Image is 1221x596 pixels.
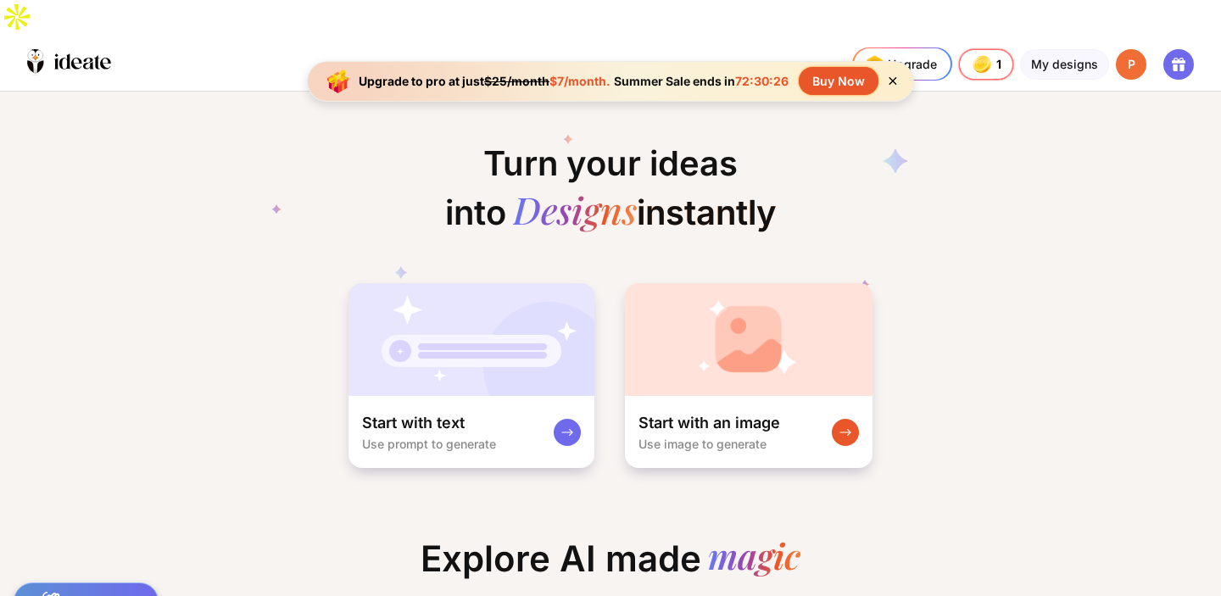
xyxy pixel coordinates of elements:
[348,283,594,396] img: startWithTextCardBg.jpg
[996,58,1003,71] span: 1
[359,74,610,88] div: Upgrade to pro at just
[861,51,888,78] img: upgrade-nav-btn-icon.gif
[638,413,780,433] div: Start with an image
[362,437,496,451] div: Use prompt to generate
[321,64,355,98] img: upgrade-banner-new-year-icon.gif
[861,51,937,78] div: Upgrade
[638,437,767,451] div: Use image to generate
[735,74,789,88] span: 72:30:26
[610,74,792,88] div: Summer Sale ends in
[799,67,878,95] div: Buy Now
[1116,49,1146,80] div: P
[708,538,800,580] div: magic
[362,413,465,433] div: Start with text
[407,538,814,593] div: Explore AI made
[1020,49,1109,80] div: My designs
[484,74,549,88] span: $25/month
[625,283,873,396] img: startWithImageCardBg.jpg
[549,74,610,88] span: $7/month.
